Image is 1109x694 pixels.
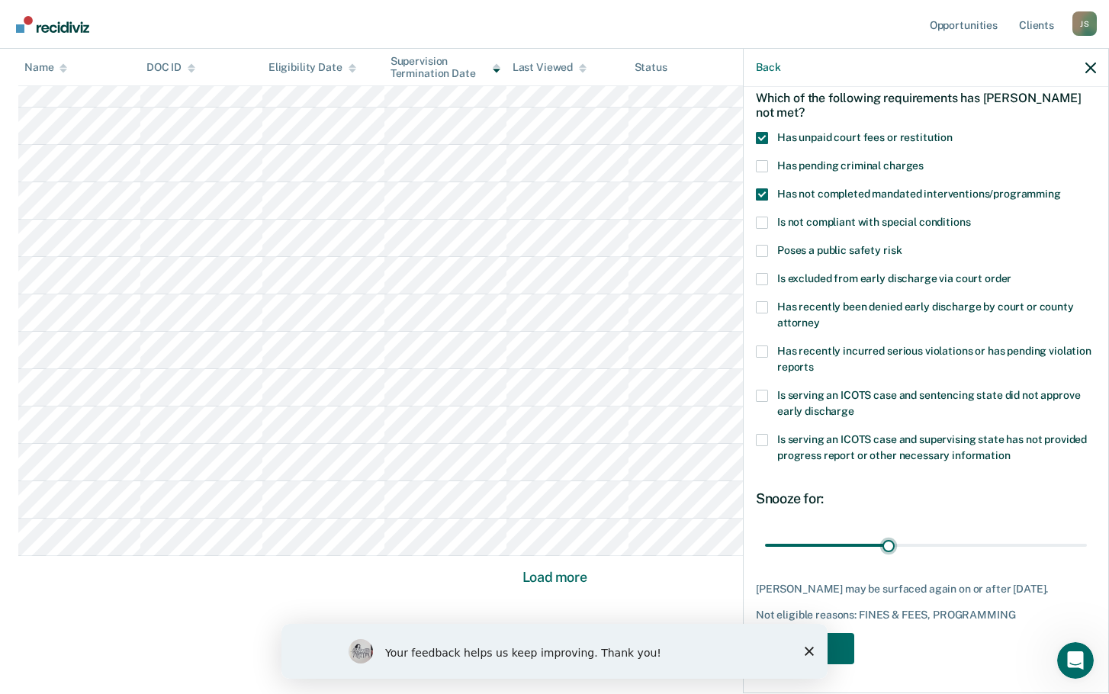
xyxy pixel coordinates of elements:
[756,583,1096,596] div: [PERSON_NAME] may be surfaced again on or after [DATE].
[777,244,902,256] span: Poses a public safety risk
[777,216,970,228] span: Is not compliant with special conditions
[146,61,195,74] div: DOC ID
[1057,642,1094,679] iframe: Intercom live chat
[268,61,356,74] div: Eligibility Date
[777,345,1091,373] span: Has recently incurred serious violations or has pending violation reports
[777,131,953,143] span: Has unpaid court fees or restitution
[756,79,1096,132] div: Which of the following requirements has [PERSON_NAME] not met?
[24,61,67,74] div: Name
[777,272,1011,284] span: Is excluded from early discharge via court order
[1072,11,1097,36] div: J S
[513,61,587,74] div: Last Viewed
[518,568,592,586] button: Load more
[1072,11,1097,36] button: Profile dropdown button
[777,159,924,172] span: Has pending criminal charges
[756,61,780,74] button: Back
[777,188,1061,200] span: Has not completed mandated interventions/programming
[16,16,89,33] img: Recidiviz
[777,300,1074,329] span: Has recently been denied early discharge by court or county attorney
[391,54,500,80] div: Supervision Termination Date
[635,61,667,74] div: Status
[777,433,1087,461] span: Is serving an ICOTS case and supervising state has not provided progress report or other necessar...
[281,624,828,679] iframe: Survey by Kim from Recidiviz
[777,389,1080,417] span: Is serving an ICOTS case and sentencing state did not approve early discharge
[756,609,1096,622] div: Not eligible reasons: FINES & FEES, PROGRAMMING
[756,490,1096,507] div: Snooze for:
